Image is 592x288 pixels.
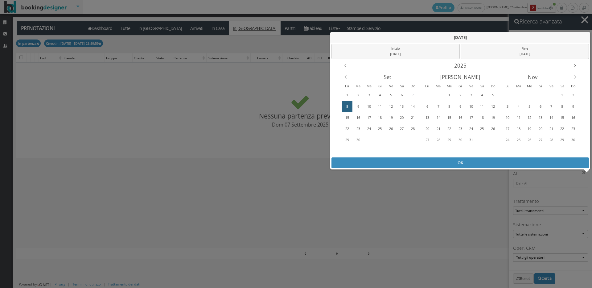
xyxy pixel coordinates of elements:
div: Sabato, Settembre 20 [397,112,407,123]
div: 30 [455,135,465,145]
div: Inizio [331,44,460,59]
div: 27 [423,135,432,145]
div: 12 [386,101,396,111]
div: Venerdì [466,83,477,89]
div: 8 [445,101,454,111]
div: 28 [434,135,443,145]
div: Martedì [513,83,524,89]
div: Giovedì, Settembre 18 [375,112,385,123]
div: Venerdì, Ottobre 3 [386,134,396,145]
div: Martedì, Settembre 30 [353,134,363,145]
div: Giovedì, Novembre 6 [455,146,465,157]
div: Previous Year [340,60,351,71]
div: Venerdì, Ottobre 10 [386,146,396,157]
div: Venerdì, Novembre 7 [466,146,476,157]
div: 7 [434,101,443,111]
div: Domenica, Ottobre 5 [488,90,498,100]
div: Giovedì, Ottobre 9 [375,146,385,157]
div: 28 [547,135,556,145]
div: 17 [503,124,512,134]
div: Domenica, Dicembre 7 [568,146,578,157]
div: 31 [467,135,476,145]
div: 29 [445,135,454,145]
div: Mercoledì, Novembre 5 [524,101,535,112]
div: 17 [364,113,374,123]
div: 27 [536,135,545,145]
div: Venerdì, Settembre 26 [386,123,396,134]
div: Lunedì, Novembre 24 [502,134,513,145]
div: Sabato, Ottobre 18 [477,112,487,123]
div: 3 [364,90,374,100]
div: 16 [353,113,363,123]
div: 2025 [351,60,569,71]
div: Venerdì, Novembre 21 [546,123,557,134]
div: Martedì, Novembre 18 [513,123,524,134]
div: Venerdì, Ottobre 31 [546,90,557,100]
div: 25 [477,124,487,134]
div: Mercoledì, Settembre 3 [364,90,374,100]
div: Sabato, Novembre 8 [557,101,567,112]
div: 24 [503,135,512,145]
div: Domenica [407,83,418,89]
div: Martedì, Ottobre 28 [433,134,443,145]
div: 6 [397,90,407,100]
div: Martedì, Settembre 2 [353,90,363,100]
div: Venerdì, Ottobre 10 [466,101,476,112]
div: 12 [488,101,498,111]
div: 10 [364,101,374,111]
div: 10 [467,101,476,111]
div: Mercoledì, Novembre 26 [524,134,535,145]
div: Lunedì, Settembre 8 [342,101,352,112]
div: 14 [434,113,443,123]
div: Lunedì, Novembre 10 [502,112,513,123]
div: Mercoledì, Novembre 12 [524,112,535,123]
div: Lunedì, Settembre 29 [422,90,433,100]
div: 30 [353,135,363,145]
div: 6 [423,101,432,111]
div: 16 [455,113,465,123]
div: Sabato [557,83,568,89]
div: Domenica, Novembre 16 [568,112,578,123]
div: Domenica, Novembre 30 [568,134,578,145]
div: 2 [455,90,465,100]
div: 15 [557,113,567,123]
div: Giovedì [375,83,386,89]
div: Mercoledì, Ottobre 8 [444,101,454,112]
div: Lunedì, Dicembre 1 [502,146,513,157]
div: 15 [445,113,454,123]
div: Venerdì, Settembre 5 [386,90,396,100]
div: Giovedì, Dicembre 4 [535,146,545,157]
div: OK [331,157,589,168]
div: Domenica, Ottobre 5 [407,134,418,145]
div: Venerdì, Novembre 14 [546,112,557,123]
div: Martedì, Ottobre 21 [433,123,443,134]
div: 2 [353,90,363,100]
div: Lunedì, Settembre 22 [342,123,352,134]
div: 4 [514,101,523,111]
div: Mercoledì, Ottobre 22 [444,123,454,134]
div: Lunedì [422,83,433,89]
div: 19 [386,113,396,123]
div: 7 [408,90,417,100]
div: Martedì, Settembre 23 [353,123,363,134]
div: 1 [557,90,567,100]
div: Giovedì, Ottobre 23 [455,123,465,134]
div: Venerdì [385,83,397,89]
div: Previous Month [340,71,351,83]
div: Sabato, Novembre 1 [557,90,567,100]
div: 1 [445,90,454,100]
div: Domenica, Settembre 14 [407,101,418,112]
div: Venerdì [546,83,557,89]
div: Lunedì [342,83,353,89]
div: 6 [536,101,545,111]
div: Domenica, Ottobre 12 [407,146,418,157]
div: Domenica, Novembre 9 [568,101,578,112]
div: 19 [525,124,534,134]
div: Domenica, Ottobre 19 [488,112,498,123]
div: Mercoledì, Dicembre 3 [524,146,535,157]
div: Martedì, Novembre 4 [433,146,443,157]
div: 7 [547,101,556,111]
div: 30 [568,135,578,145]
div: Sabato, Novembre 29 [557,134,567,145]
div: Mercoledì [364,83,375,89]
